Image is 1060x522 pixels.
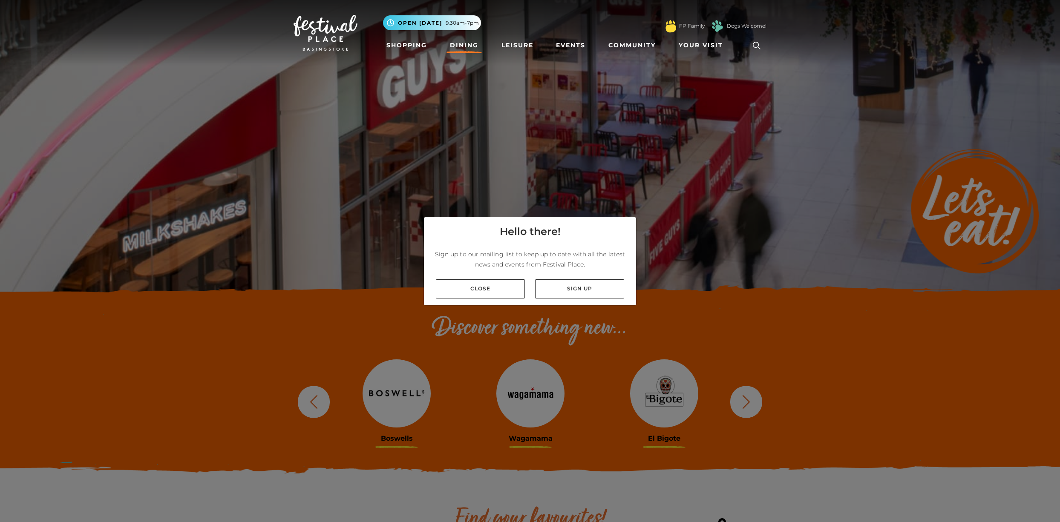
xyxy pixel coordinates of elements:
a: Shopping [383,37,430,53]
a: Events [553,37,589,53]
a: Community [605,37,659,53]
a: Leisure [498,37,537,53]
a: Your Visit [675,37,731,53]
h4: Hello there! [500,224,561,239]
a: Sign up [535,279,624,298]
a: Close [436,279,525,298]
span: Your Visit [679,41,723,50]
span: Open [DATE] [398,19,442,27]
img: Festival Place Logo [294,15,357,51]
span: 9.30am-7pm [446,19,479,27]
a: Dining [446,37,482,53]
button: Open [DATE] 9.30am-7pm [383,15,481,30]
a: FP Family [679,22,705,30]
a: Dogs Welcome! [727,22,766,30]
p: Sign up to our mailing list to keep up to date with all the latest news and events from Festival ... [431,249,629,270]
